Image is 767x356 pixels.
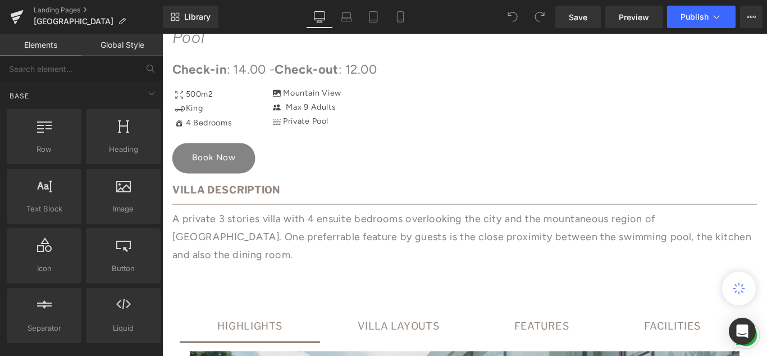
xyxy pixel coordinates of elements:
[89,263,157,274] span: Button
[136,91,187,107] p: Private Pool
[139,74,195,91] p: Max 9 Adults
[605,6,663,28] a: Preview
[681,12,709,21] span: Publish
[395,318,457,339] div: FEATURES
[163,6,218,28] a: New Library
[26,92,78,109] p: 4 Bedrooms
[89,203,157,215] span: Image
[10,203,78,215] span: Text Block
[34,17,113,26] span: [GEOGRAPHIC_DATA]
[619,11,649,23] span: Preview
[10,263,78,274] span: Icon
[11,123,104,157] a: Book Now
[26,60,57,76] p: 500m2
[10,322,78,334] span: Separator
[387,6,414,28] a: Mobile
[89,322,157,334] span: Liquid
[501,6,524,28] button: Undo
[528,6,551,28] button: Redo
[729,318,756,345] div: Open Intercom Messenger
[11,197,668,258] p: A private 3 stories villa with 4 ensuite bedrooms overlooking the city and the mountaneous region...
[184,12,211,22] span: Library
[569,11,587,23] span: Save
[360,6,387,28] a: Tablet
[81,34,163,56] a: Global Style
[220,318,312,339] div: VILLA LAYOUTS
[541,318,605,339] div: FACILITIES
[26,76,45,92] p: King
[333,6,360,28] a: Laptop
[62,318,135,339] div: HIGHLIGHTS
[136,58,202,75] p: Mountain View
[10,143,78,155] span: Row
[306,6,333,28] a: Desktop
[89,143,157,155] span: Heading
[11,169,133,182] strong: VILLA DESCRIPTION
[740,6,763,28] button: More
[667,6,736,28] button: Publish
[8,91,30,101] span: Base
[34,6,163,15] a: Landing Pages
